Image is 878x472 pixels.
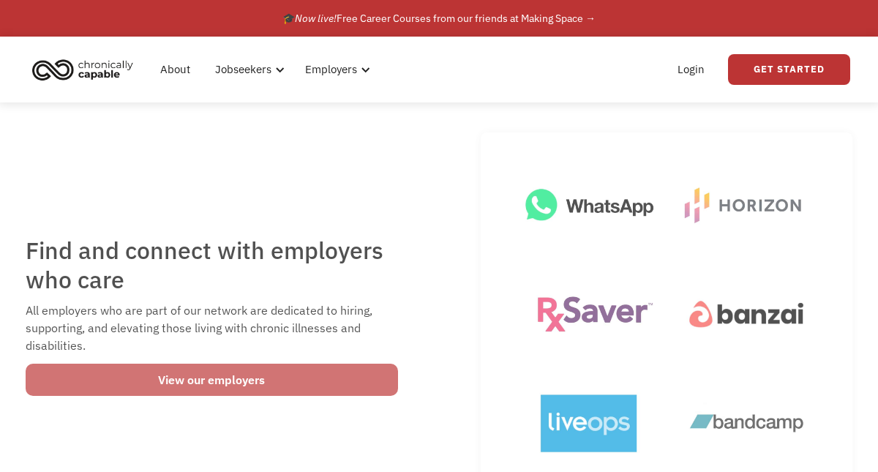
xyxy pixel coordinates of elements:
a: Login [669,46,713,93]
div: All employers who are part of our network are dedicated to hiring, supporting, and elevating thos... [26,301,398,354]
a: home [28,53,144,86]
a: View our employers [26,364,398,396]
div: Employers [305,61,357,78]
em: Now live! [295,12,337,25]
a: Get Started [728,54,850,85]
div: 🎓 Free Career Courses from our friends at Making Space → [282,10,596,27]
div: Jobseekers [215,61,271,78]
a: About [151,46,199,93]
img: Chronically Capable logo [28,53,138,86]
h1: Find and connect with employers who care [26,236,398,294]
div: Jobseekers [206,46,289,93]
div: Employers [296,46,375,93]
